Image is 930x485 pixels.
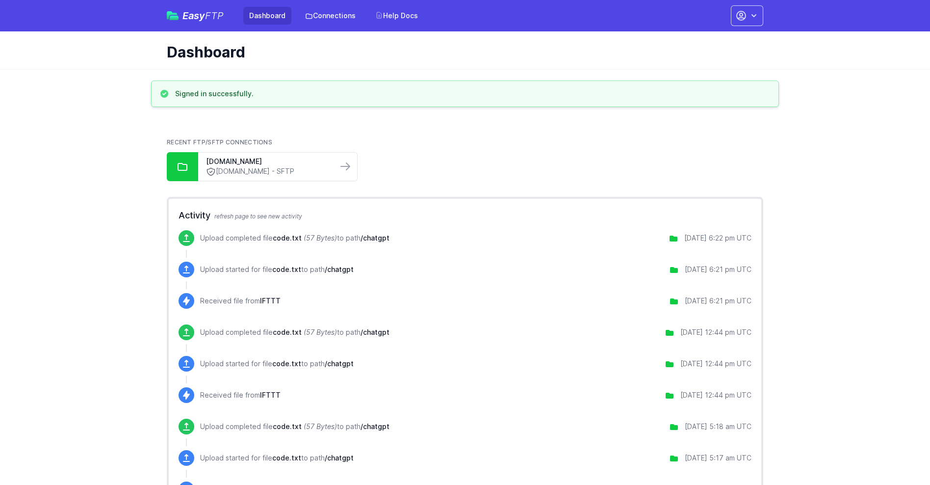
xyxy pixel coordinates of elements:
[272,265,301,273] span: code.txt
[205,10,224,22] span: FTP
[200,327,389,337] p: Upload completed file to path
[304,234,337,242] i: (57 Bytes)
[361,422,389,431] span: /chatgpt
[304,328,337,336] i: (57 Bytes)
[200,453,354,463] p: Upload started for file to path
[680,359,751,369] div: [DATE] 12:44 pm UTC
[206,157,330,166] a: [DOMAIN_NAME]
[167,11,179,20] img: easyftp_logo.png
[260,296,281,305] span: IFTTT
[685,422,751,431] div: [DATE] 5:18 am UTC
[179,209,751,222] h2: Activity
[200,422,389,431] p: Upload completed file to path
[325,265,354,273] span: /chatgpt
[200,233,389,243] p: Upload completed file to path
[304,422,337,431] i: (57 Bytes)
[685,453,751,463] div: [DATE] 5:17 am UTC
[684,233,751,243] div: [DATE] 6:22 pm UTC
[680,327,751,337] div: [DATE] 12:44 pm UTC
[214,213,302,220] span: refresh page to see new activity
[273,422,302,431] span: code.txt
[167,11,224,21] a: EasyFTP
[361,328,389,336] span: /chatgpt
[685,265,751,274] div: [DATE] 6:21 pm UTC
[369,7,424,25] a: Help Docs
[200,359,354,369] p: Upload started for file to path
[680,390,751,400] div: [DATE] 12:44 pm UTC
[206,166,330,177] a: [DOMAIN_NAME] - SFTP
[273,328,302,336] span: code.txt
[361,234,389,242] span: /chatgpt
[273,234,302,242] span: code.txt
[200,296,281,306] p: Received file from
[200,265,354,274] p: Upload started for file to path
[243,7,291,25] a: Dashboard
[260,391,281,399] span: IFTTT
[167,138,763,146] h2: Recent FTP/SFTP Connections
[200,390,281,400] p: Received file from
[325,454,354,462] span: /chatgpt
[182,11,224,21] span: Easy
[272,454,301,462] span: code.txt
[325,359,354,368] span: /chatgpt
[299,7,362,25] a: Connections
[272,359,301,368] span: code.txt
[685,296,751,306] div: [DATE] 6:21 pm UTC
[167,43,755,61] h1: Dashboard
[175,89,254,99] h3: Signed in successfully.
